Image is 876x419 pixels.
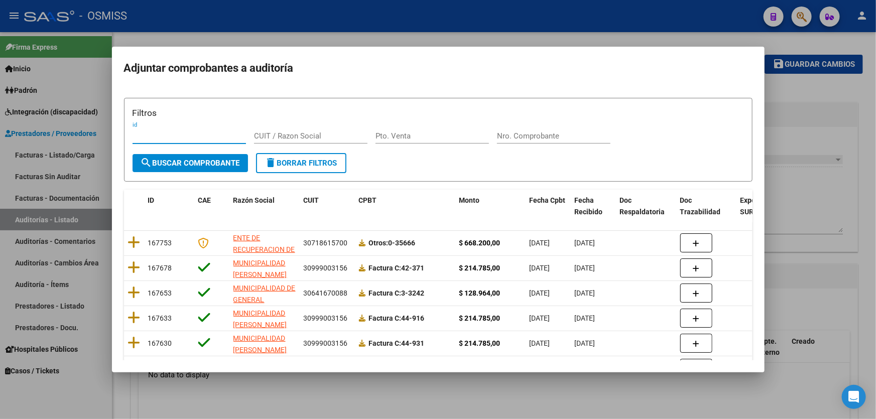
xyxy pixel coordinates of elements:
[680,196,721,216] span: Doc Trazabilidad
[265,157,277,169] mat-icon: delete
[265,159,337,168] span: Borrar Filtros
[256,153,346,173] button: Borrar Filtros
[575,339,595,347] span: [DATE]
[740,196,785,216] span: Expediente SUR Asociado
[304,196,319,204] span: CUIT
[459,314,500,322] strong: $ 214.785,00
[355,190,455,223] datatable-header-cell: CPBT
[530,196,566,204] span: Fecha Cpbt
[148,314,172,322] span: 167633
[148,239,172,247] span: 167753
[148,289,172,297] span: 167653
[530,264,550,272] span: [DATE]
[233,284,296,315] span: MUNICIPALIDAD DE GENERAL [PERSON_NAME]
[526,190,571,223] datatable-header-cell: Fecha Cpbt
[369,339,402,347] span: Factura C:
[141,159,240,168] span: Buscar Comprobante
[144,190,194,223] datatable-header-cell: ID
[369,289,402,297] span: Factura C:
[455,190,526,223] datatable-header-cell: Monto
[369,339,425,347] strong: 44-931
[369,289,425,297] strong: 3-3242
[304,339,348,347] span: 30999003156
[369,314,402,322] span: Factura C:
[148,264,172,272] span: 167678
[133,154,248,172] button: Buscar Comprobante
[198,196,211,204] span: CAE
[369,239,416,247] strong: 0-35666
[459,264,500,272] strong: $ 214.785,00
[304,289,348,297] span: 30641670088
[148,339,172,347] span: 167630
[141,157,153,169] mat-icon: search
[233,259,301,290] span: MUNICIPALIDAD [PERSON_NAME][GEOGRAPHIC_DATA]
[571,190,616,223] datatable-header-cell: Fecha Recibido
[459,289,500,297] strong: $ 128.964,00
[369,314,425,322] strong: 44-916
[459,239,500,247] strong: $ 668.200,00
[369,264,402,272] span: Factura C:
[575,264,595,272] span: [DATE]
[304,314,348,322] span: 30999003156
[736,190,792,223] datatable-header-cell: Expediente SUR Asociado
[530,339,550,347] span: [DATE]
[233,196,275,204] span: Razón Social
[233,359,301,390] span: MUNICIPALIDAD [PERSON_NAME][GEOGRAPHIC_DATA]
[233,234,295,322] span: ENTE DE RECUPERACION DE FONDOS PARA EL FORTALECIMIENTO DEL SISTEMA DE SALUD DE MENDOZA (REFORSAL)...
[359,196,377,204] span: CPBT
[233,334,301,365] span: MUNICIPALIDAD [PERSON_NAME][GEOGRAPHIC_DATA]
[304,239,348,247] span: 30718615700
[194,190,229,223] datatable-header-cell: CAE
[575,314,595,322] span: [DATE]
[620,196,665,216] span: Doc Respaldatoria
[575,196,603,216] span: Fecha Recibido
[530,289,550,297] span: [DATE]
[530,239,550,247] span: [DATE]
[459,339,500,347] strong: $ 214.785,00
[530,314,550,322] span: [DATE]
[304,264,348,272] span: 30999003156
[229,190,300,223] datatable-header-cell: Razón Social
[148,196,155,204] span: ID
[575,289,595,297] span: [DATE]
[459,196,480,204] span: Monto
[842,385,866,409] div: Open Intercom Messenger
[369,239,389,247] span: Otros:
[233,309,301,340] span: MUNICIPALIDAD [PERSON_NAME][GEOGRAPHIC_DATA]
[575,239,595,247] span: [DATE]
[124,59,753,78] h2: Adjuntar comprobantes a auditoría
[300,190,355,223] datatable-header-cell: CUIT
[133,106,744,119] h3: Filtros
[369,264,425,272] strong: 42-371
[616,190,676,223] datatable-header-cell: Doc Respaldatoria
[676,190,736,223] datatable-header-cell: Doc Trazabilidad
